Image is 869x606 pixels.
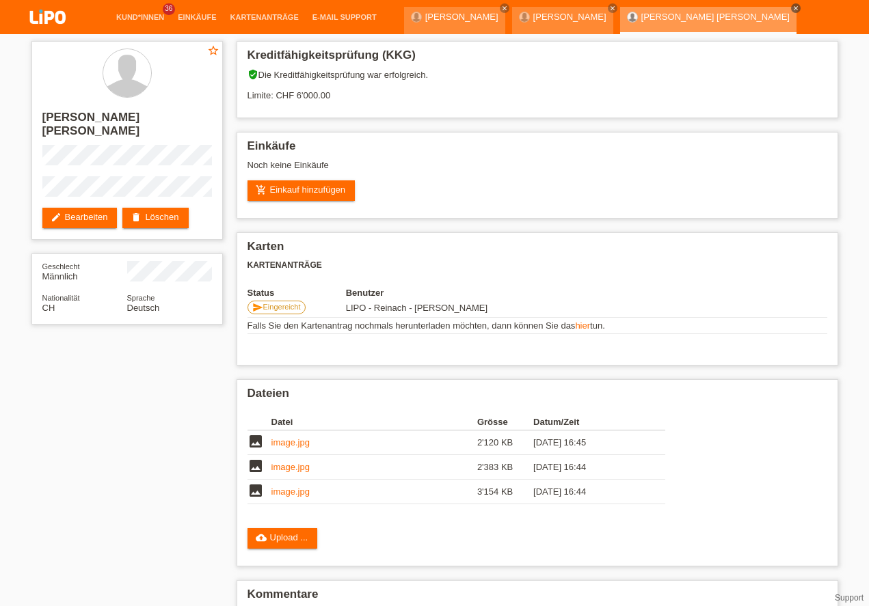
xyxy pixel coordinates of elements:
span: Eingereicht [263,303,301,311]
a: LIPO pay [14,28,82,38]
a: star_border [207,44,219,59]
a: image.jpg [271,437,310,447]
i: close [792,5,799,12]
div: Noch keine Einkäufe [248,160,827,180]
a: [PERSON_NAME] [533,12,606,22]
h2: [PERSON_NAME] [PERSON_NAME] [42,111,212,145]
div: Männlich [42,261,127,281]
td: [DATE] 16:44 [533,455,645,480]
a: [PERSON_NAME] [425,12,498,22]
a: image.jpg [271,462,310,472]
div: Die Kreditfähigkeitsprüfung war erfolgreich. Limite: CHF 6'000.00 [248,69,827,111]
i: delete [131,212,142,223]
th: Benutzer [346,288,578,298]
td: [DATE] 16:44 [533,480,645,504]
i: edit [51,212,62,223]
i: cloud_upload [256,532,267,543]
h2: Dateien [248,387,827,407]
span: Nationalität [42,294,80,302]
i: star_border [207,44,219,57]
i: send [252,302,263,313]
i: add_shopping_cart [256,184,267,195]
h2: Einkäufe [248,139,827,160]
th: Datum/Zeit [533,414,645,430]
i: verified_user [248,69,258,80]
a: hier [575,320,590,331]
i: image [248,458,264,474]
a: E-Mail Support [306,13,384,21]
span: Sprache [127,294,155,302]
h3: Kartenanträge [248,260,827,271]
span: 16.09.2025 [346,303,487,313]
a: Kund*innen [109,13,171,21]
th: Status [248,288,346,298]
a: close [791,3,801,13]
span: Geschlecht [42,262,80,271]
a: cloud_uploadUpload ... [248,528,318,549]
td: 3'154 KB [477,480,533,504]
td: Falls Sie den Kartenantrag nochmals herunterladen möchten, dann können Sie das tun. [248,318,827,334]
a: add_shopping_cartEinkauf hinzufügen [248,180,356,201]
i: image [248,433,264,450]
a: image.jpg [271,486,310,497]
i: image [248,482,264,499]
a: close [500,3,509,13]
td: [DATE] 16:45 [533,430,645,455]
a: Kartenanträge [224,13,306,21]
a: editBearbeiten [42,208,118,228]
h2: Kreditfähigkeitsprüfung (KKG) [248,49,827,69]
td: 2'120 KB [477,430,533,455]
th: Grösse [477,414,533,430]
th: Datei [271,414,477,430]
a: Support [835,593,864,603]
a: deleteLöschen [122,208,188,228]
i: close [501,5,508,12]
span: Schweiz [42,303,55,313]
span: 36 [163,3,175,15]
span: Deutsch [127,303,160,313]
h2: Karten [248,240,827,260]
i: close [609,5,616,12]
a: [PERSON_NAME] [PERSON_NAME] [641,12,790,22]
a: close [608,3,617,13]
td: 2'383 KB [477,455,533,480]
a: Einkäufe [171,13,223,21]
